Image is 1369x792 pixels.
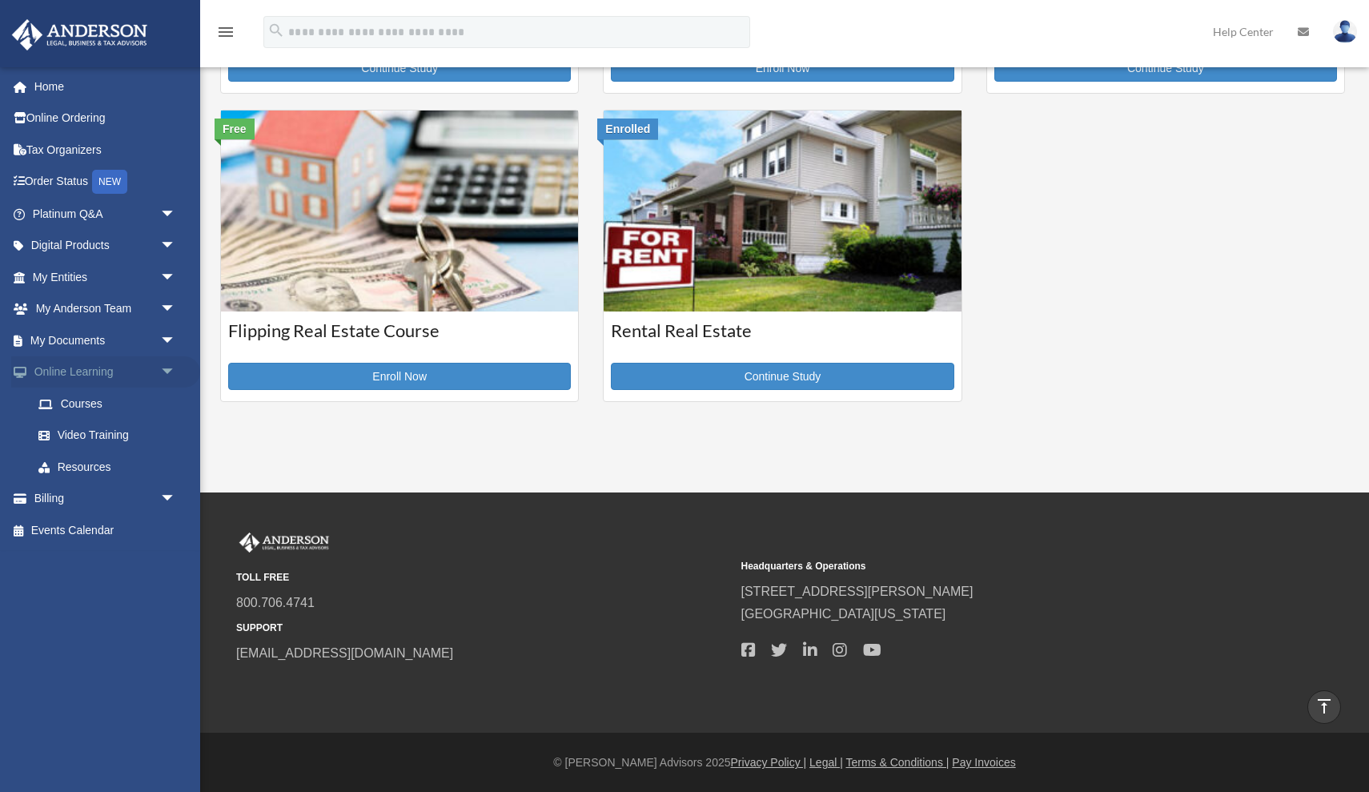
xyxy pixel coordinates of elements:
i: search [267,22,285,39]
a: [EMAIL_ADDRESS][DOMAIN_NAME] [236,646,453,660]
a: My Anderson Teamarrow_drop_down [11,293,200,325]
small: SUPPORT [236,620,730,637]
span: arrow_drop_down [160,198,192,231]
a: Home [11,70,200,103]
div: Free [215,119,255,139]
i: vertical_align_top [1315,697,1334,716]
span: arrow_drop_down [160,261,192,294]
a: Billingarrow_drop_down [11,483,200,515]
a: Digital Productsarrow_drop_down [11,230,200,262]
span: arrow_drop_down [160,293,192,326]
a: Tax Organizers [11,134,200,166]
a: Continue Study [228,54,571,82]
a: Privacy Policy | [731,756,807,769]
a: My Entitiesarrow_drop_down [11,261,200,293]
a: Courses [22,388,192,420]
small: Headquarters & Operations [741,558,1235,575]
a: Online Learningarrow_drop_down [11,356,200,388]
img: Anderson Advisors Platinum Portal [7,19,152,50]
a: Legal | [809,756,843,769]
small: TOLL FREE [236,569,730,586]
a: Platinum Q&Aarrow_drop_down [11,198,200,230]
a: vertical_align_top [1307,690,1341,724]
a: Terms & Conditions | [846,756,949,769]
a: 800.706.4741 [236,596,315,609]
span: arrow_drop_down [160,324,192,357]
a: Enroll Now [611,54,953,82]
a: Resources [22,451,200,483]
a: Order StatusNEW [11,166,200,199]
a: My Documentsarrow_drop_down [11,324,200,356]
a: [GEOGRAPHIC_DATA][US_STATE] [741,607,946,621]
img: User Pic [1333,20,1357,43]
div: NEW [92,170,127,194]
a: [STREET_ADDRESS][PERSON_NAME] [741,585,974,598]
a: Enroll Now [228,363,571,390]
a: Video Training [22,420,200,452]
a: Events Calendar [11,514,200,546]
a: Online Ordering [11,103,200,135]
img: Anderson Advisors Platinum Portal [236,533,332,553]
a: Continue Study [611,363,953,390]
h3: Rental Real Estate [611,319,953,359]
i: menu [216,22,235,42]
h3: Flipping Real Estate Course [228,319,571,359]
span: arrow_drop_down [160,230,192,263]
span: arrow_drop_down [160,356,192,389]
a: Continue Study [994,54,1337,82]
span: arrow_drop_down [160,483,192,516]
a: Pay Invoices [952,756,1015,769]
div: Enrolled [597,119,658,139]
div: © [PERSON_NAME] Advisors 2025 [200,753,1369,773]
a: menu [216,28,235,42]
